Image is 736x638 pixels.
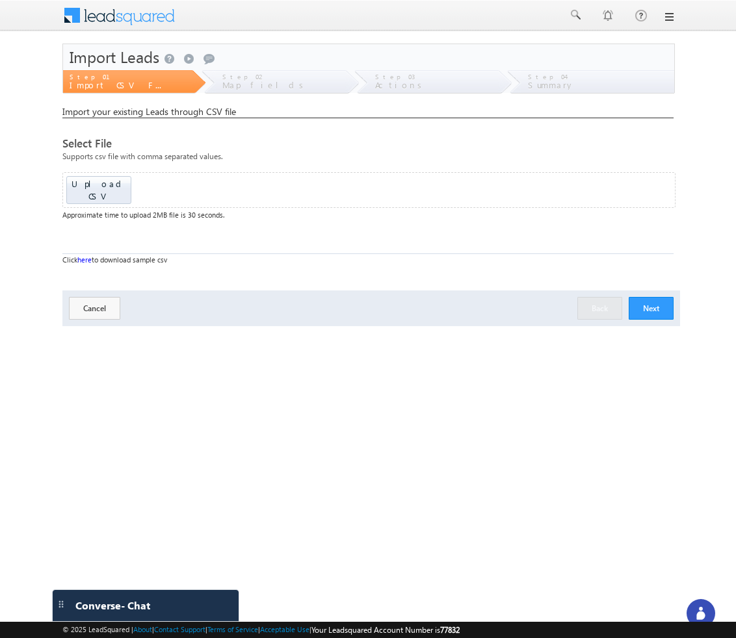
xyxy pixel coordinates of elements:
div: Supports csv file with comma separated values. [62,149,674,172]
span: Step 01 [70,73,107,81]
span: Upload CSV [72,178,126,201]
a: Contact Support [154,625,205,633]
button: Back [577,297,622,320]
div: Leave a message [68,68,218,85]
a: Acceptable Use [260,625,309,633]
span: Step 03 [375,73,415,81]
div: Approximate time to upload 2MB file is 30 seconds. [62,209,674,221]
button: Cancel [69,297,120,320]
span: © 2025 LeadSquared | | | | | [62,624,460,636]
span: Actions [375,79,427,90]
span: Map fields [222,79,308,90]
div: Import Leads [63,44,674,70]
span: Your Leadsquared Account Number is [311,625,460,635]
div: Click to download sample csv [62,253,674,266]
button: Next [629,297,674,320]
span: 77832 [440,625,460,635]
a: here [77,255,92,264]
span: Summary [528,79,575,90]
span: Converse - Chat [75,600,150,611]
span: Import CSV File [70,79,183,90]
span: Step 04 [528,73,569,81]
a: About [133,625,152,633]
img: carter-drag [56,599,66,609]
img: d_60004797649_company_0_60004797649 [22,68,55,85]
div: Minimize live chat window [213,6,244,38]
em: Submit [191,400,236,418]
a: Terms of Service [207,625,258,633]
div: Import your existing Leads through CSV file [62,106,674,118]
span: Step 02 [222,73,262,81]
textarea: Type your message and click 'Submit' [17,120,237,389]
div: Select File [62,138,674,149]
